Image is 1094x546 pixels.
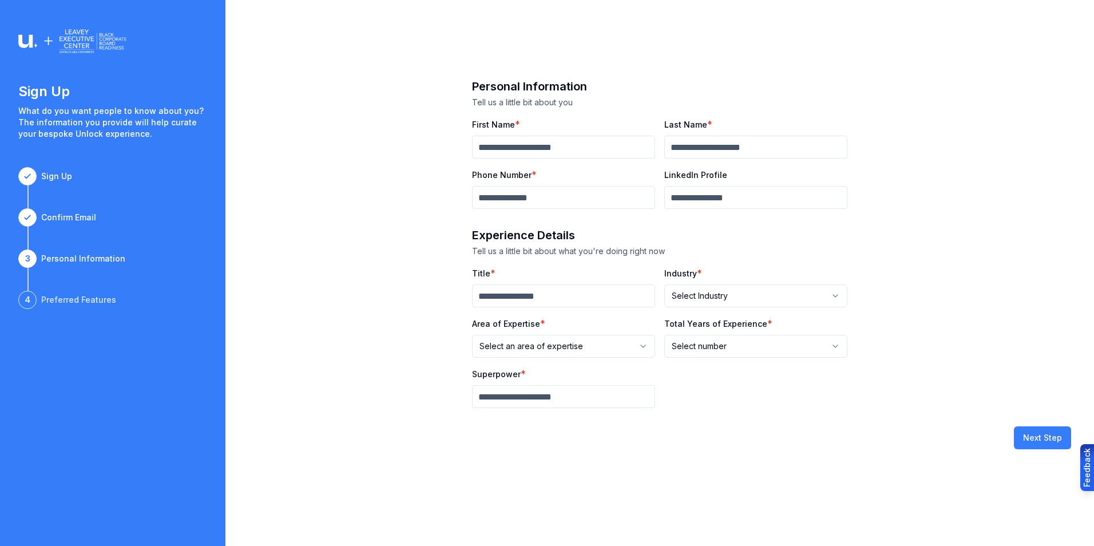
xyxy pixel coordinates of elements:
div: 3 [18,250,37,268]
h2: Personal Information [472,78,847,94]
div: Feedback [1081,448,1093,487]
label: Industry [664,268,697,278]
div: Confirm Email [41,212,96,223]
div: Preferred Features [41,294,116,306]
div: Personal Information [41,253,125,264]
label: Area of Expertise [472,319,540,329]
label: Phone Number [472,170,532,180]
label: First Name [472,120,515,129]
div: 4 [18,291,37,309]
p: Tell us a little bit about you [472,97,847,108]
label: Total Years of Experience [664,319,767,329]
p: Tell us a little bit about what you're doing right now [472,246,847,257]
label: Superpower [472,369,521,379]
label: LinkedIn Profile [664,170,727,180]
label: Title [472,268,490,278]
label: Last Name [664,120,707,129]
div: Sign Up [41,171,72,182]
button: Next Step [1014,426,1071,449]
button: Provide feedback [1080,444,1094,491]
img: Logo [18,27,126,55]
h1: Sign Up [18,82,207,101]
h2: Experience Details [472,227,847,243]
p: What do you want people to know about you? The information you provide will help curate your besp... [18,105,207,140]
